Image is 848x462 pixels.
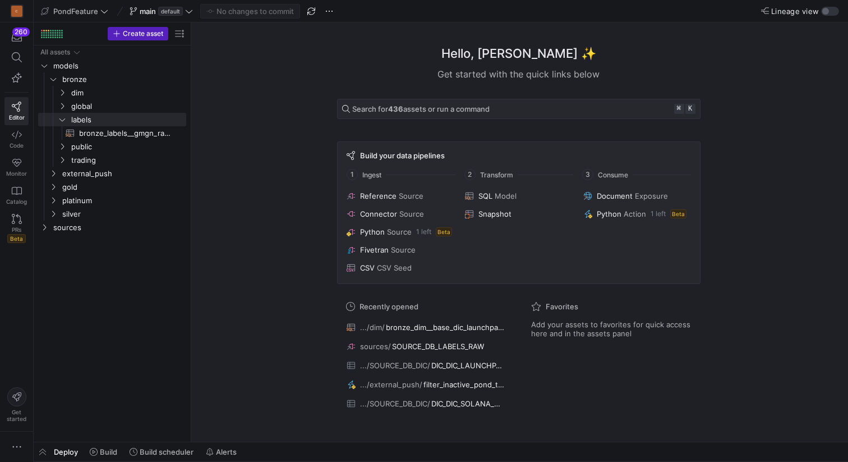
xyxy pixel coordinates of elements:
span: PRs [12,226,21,233]
h1: Hello, [PERSON_NAME] ✨ [441,44,596,63]
span: bronze [62,73,185,86]
span: bronze_labels__gmgn_raw_labels​​​​​​​​​​ [79,127,173,140]
span: Beta [7,234,26,243]
span: Lineage view [771,7,819,16]
span: Model [495,191,517,200]
button: CSVCSV Seed [344,261,456,275]
button: PondFeature [38,4,111,19]
span: models [53,60,185,72]
span: labels [71,113,185,126]
div: Press SPACE to select this row. [38,167,186,180]
button: PythonSource1 leftBeta [344,225,456,239]
span: Source [399,191,423,200]
span: Build [100,447,117,456]
button: sources/SOURCE_DB_LABELS_RAW [344,339,509,354]
span: .../SOURCE_DB_DIC/ [360,361,430,370]
button: 260 [4,27,29,47]
span: .../dim/ [360,323,385,332]
span: .../external_push/ [360,380,422,389]
span: Build your data pipelines [360,151,445,160]
span: Fivetran [360,245,389,254]
span: Connector [360,209,397,218]
button: .../external_push/filter_inactive_pond_token_to_slack [344,377,509,392]
button: Build [85,442,122,461]
span: 1 left [651,210,666,218]
span: Source [399,209,424,218]
div: 260 [12,28,30,36]
a: Catalog [4,181,29,209]
span: Alerts [216,447,237,456]
span: Create asset [123,30,163,38]
button: .../SOURCE_DB_DIC/DIC_DIC_LAUNCHPAD_TOKENS [344,358,509,373]
button: PythonAction1 leftBeta [581,207,693,221]
button: ConnectorSource [344,207,456,221]
span: Python [597,209,621,218]
button: Search for436assets or run a command⌘k [337,99,700,119]
div: Press SPACE to select this row. [38,194,186,207]
span: Code [10,142,24,149]
span: DIC_DIC_LAUNCHPAD_TOKENS [431,361,506,370]
span: Beta [670,209,686,218]
kbd: k [685,104,695,114]
div: Press SPACE to select this row. [38,86,186,99]
kbd: ⌘ [674,104,684,114]
span: Document [597,191,633,200]
span: Python [360,227,385,236]
button: SQLModel [463,189,574,203]
span: bronze_dim__base_dic_launchpad_tokens [386,323,506,332]
div: Press SPACE to select this row. [38,221,186,234]
span: 1 left [416,228,431,236]
span: Catalog [6,198,27,205]
span: public [71,140,185,153]
span: default [158,7,183,16]
span: global [71,100,185,113]
a: Editor [4,97,29,125]
span: filter_inactive_pond_token_to_slack [423,380,506,389]
a: C [4,2,29,21]
span: trading [71,154,185,167]
a: Code [4,125,29,153]
a: PRsBeta [4,209,29,248]
span: Search for assets or run a command [352,104,490,113]
button: Build scheduler [125,442,199,461]
div: All assets [40,48,70,56]
button: .../SOURCE_DB_DIC/DIC_DIC_SOLANA_MAIN_TOKENS [344,396,509,411]
span: Deploy [54,447,78,456]
span: silver [62,208,185,221]
span: Favorites [546,302,578,311]
button: Snapshot [463,207,574,221]
span: Source [391,245,416,254]
span: Reference [360,191,397,200]
div: Press SPACE to select this row. [38,140,186,153]
span: Exposure [635,191,668,200]
span: Monitor [6,170,27,177]
div: Get started with the quick links below [337,67,700,81]
span: Source [387,227,412,236]
span: .../SOURCE_DB_DIC/ [360,399,430,408]
button: ReferenceSource [344,189,456,203]
span: Editor [9,114,25,121]
div: Press SPACE to select this row. [38,153,186,167]
span: CSV [360,263,375,272]
div: Press SPACE to select this row. [38,180,186,194]
button: DocumentExposure [581,189,693,203]
span: Recently opened [360,302,418,311]
div: Press SPACE to select this row. [38,99,186,113]
span: external_push [62,167,185,180]
div: Press SPACE to select this row. [38,72,186,86]
span: PondFeature [53,7,98,16]
button: FivetranSource [344,243,456,257]
span: Action [624,209,646,218]
strong: 436 [388,104,403,113]
div: Press SPACE to select this row. [38,59,186,72]
span: Snapshot [478,209,511,218]
div: Press SPACE to select this row. [38,126,186,140]
span: CSV Seed [377,263,412,272]
span: main [140,7,156,16]
button: Alerts [201,442,242,461]
a: bronze_labels__gmgn_raw_labels​​​​​​​​​​ [38,126,186,140]
span: Get started [7,409,26,422]
a: Monitor [4,153,29,181]
span: sources [53,221,185,234]
span: Beta [436,227,452,236]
